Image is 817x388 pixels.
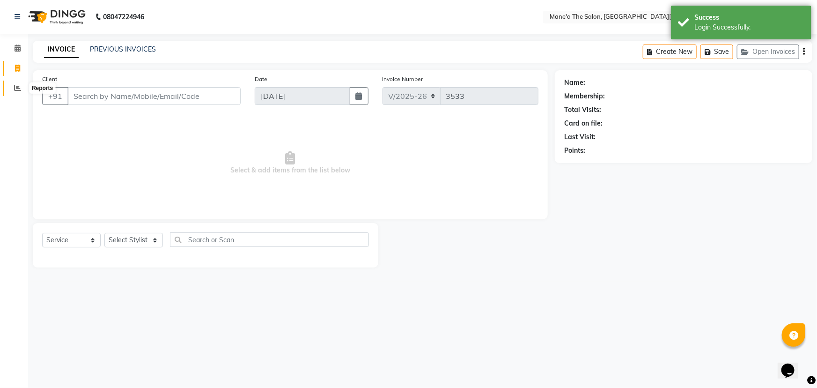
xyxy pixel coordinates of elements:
[694,22,804,32] div: Login Successfully.
[564,132,596,142] div: Last Visit:
[778,351,808,379] iframe: chat widget
[90,45,156,53] a: PREVIOUS INVOICES
[170,232,369,247] input: Search or Scan
[564,119,603,128] div: Card on file:
[737,45,799,59] button: Open Invoices
[67,87,241,105] input: Search by Name/Mobile/Email/Code
[694,13,804,22] div: Success
[700,45,733,59] button: Save
[643,45,697,59] button: Create New
[564,78,585,88] div: Name:
[42,75,57,83] label: Client
[29,82,55,94] div: Reports
[564,146,585,156] div: Points:
[42,87,68,105] button: +91
[564,91,605,101] div: Membership:
[24,4,88,30] img: logo
[255,75,267,83] label: Date
[44,41,79,58] a: INVOICE
[564,105,601,115] div: Total Visits:
[383,75,423,83] label: Invoice Number
[103,4,144,30] b: 08047224946
[42,116,538,210] span: Select & add items from the list below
